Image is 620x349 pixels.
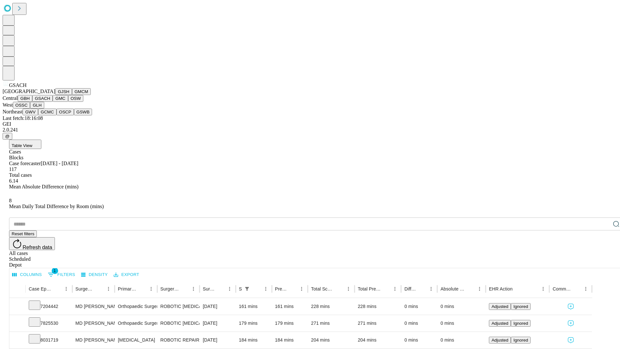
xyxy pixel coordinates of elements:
[76,298,111,315] div: MD [PERSON_NAME]
[311,286,334,291] div: Total Scheduled Duration
[95,284,104,293] button: Sort
[53,284,62,293] button: Sort
[13,102,30,109] button: OSSC
[9,204,104,209] span: Mean Daily Total Difference by Room (mins)
[491,321,508,326] span: Adjusted
[216,284,225,293] button: Sort
[513,284,522,293] button: Sort
[489,286,512,291] div: EHR Action
[203,286,215,291] div: Surgery Date
[9,166,16,172] span: 117
[5,134,10,139] span: @
[62,284,71,293] button: Menu
[381,284,390,293] button: Sort
[203,315,232,332] div: [DATE]
[3,95,18,101] span: Central
[404,332,434,348] div: 0 mins
[9,82,26,88] span: GSACH
[311,315,351,332] div: 271 mins
[489,337,511,344] button: Adjusted
[297,284,306,293] button: Menu
[261,284,270,293] button: Menu
[23,109,38,115] button: GWV
[288,284,297,293] button: Sort
[76,315,111,332] div: MD [PERSON_NAME]
[138,284,147,293] button: Sort
[225,284,234,293] button: Menu
[29,298,69,315] div: 7204442
[112,270,141,280] button: Export
[3,89,55,94] span: [GEOGRAPHIC_DATA]
[23,245,52,250] span: Refresh data
[9,178,18,184] span: 6.14
[511,337,531,344] button: Ignored
[489,320,511,327] button: Adjusted
[239,332,269,348] div: 184 mins
[74,109,92,115] button: GSWB
[9,237,55,250] button: Refresh data
[9,230,37,237] button: Reset filters
[511,303,531,310] button: Ignored
[344,284,353,293] button: Menu
[358,332,398,348] div: 204 mins
[118,332,154,348] div: [MEDICAL_DATA]
[553,286,571,291] div: Comments
[9,140,41,149] button: Table View
[335,284,344,293] button: Sort
[239,315,269,332] div: 179 mins
[239,286,242,291] div: Scheduled In Room Duration
[239,298,269,315] div: 161 mins
[160,315,196,332] div: ROBOTIC [MEDICAL_DATA] TOTAL HIP
[358,286,381,291] div: Total Predicted Duration
[30,102,44,109] button: GLH
[243,284,252,293] div: 1 active filter
[466,284,475,293] button: Sort
[180,284,189,293] button: Sort
[440,315,482,332] div: 0 mins
[3,102,13,108] span: West
[203,332,232,348] div: [DATE]
[243,284,252,293] button: Show filters
[29,315,69,332] div: 7825530
[32,95,53,102] button: GSACH
[404,298,434,315] div: 0 mins
[29,332,69,348] div: 8031719
[76,286,94,291] div: Surgeon Name
[12,231,34,236] span: Reset filters
[118,286,137,291] div: Primary Service
[404,315,434,332] div: 0 mins
[203,298,232,315] div: [DATE]
[581,284,590,293] button: Menu
[57,109,74,115] button: OSCP
[13,335,22,346] button: Expand
[189,284,198,293] button: Menu
[275,332,305,348] div: 184 mins
[275,315,305,332] div: 179 mins
[3,133,12,140] button: @
[3,115,43,121] span: Last fetch: 18:16:08
[275,286,288,291] div: Predicted In Room Duration
[72,88,91,95] button: GMCM
[513,321,528,326] span: Ignored
[440,332,482,348] div: 0 mins
[358,298,398,315] div: 228 mins
[29,286,52,291] div: Case Epic Id
[3,109,23,114] span: Northeast
[511,320,531,327] button: Ignored
[55,88,72,95] button: GJSH
[475,284,484,293] button: Menu
[11,270,44,280] button: Select columns
[440,286,465,291] div: Absolute Difference
[3,127,617,133] div: 2.0.241
[9,161,41,166] span: Case forecaster
[427,284,436,293] button: Menu
[76,332,111,348] div: MD [PERSON_NAME]
[539,284,548,293] button: Menu
[41,161,78,166] span: [DATE] - [DATE]
[275,298,305,315] div: 161 mins
[147,284,156,293] button: Menu
[311,332,351,348] div: 204 mins
[390,284,399,293] button: Menu
[358,315,398,332] div: 271 mins
[12,143,32,148] span: Table View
